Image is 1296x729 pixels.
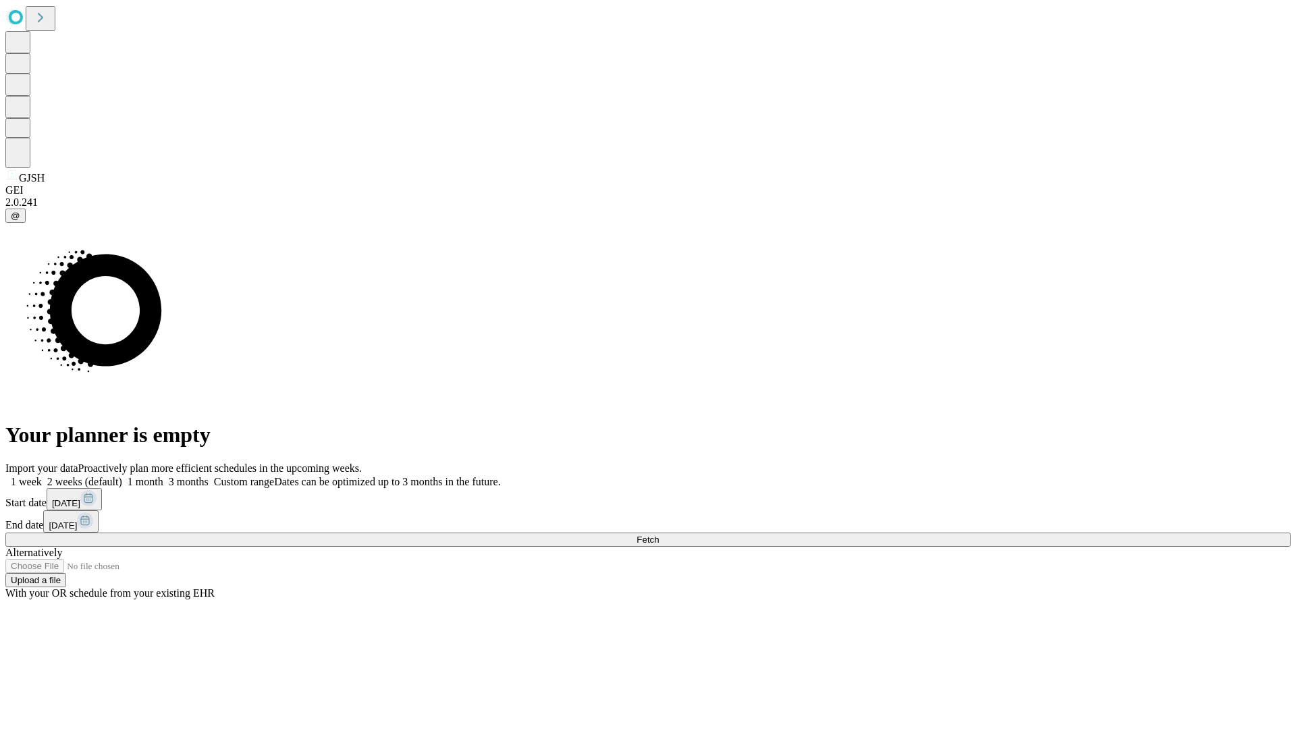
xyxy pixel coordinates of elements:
h1: Your planner is empty [5,423,1291,448]
span: Alternatively [5,547,62,558]
button: @ [5,209,26,223]
span: 1 week [11,476,42,487]
span: [DATE] [49,520,77,531]
div: Start date [5,488,1291,510]
button: [DATE] [47,488,102,510]
div: 2.0.241 [5,196,1291,209]
span: GJSH [19,172,45,184]
span: [DATE] [52,498,80,508]
button: Upload a file [5,573,66,587]
span: Fetch [637,535,659,545]
button: [DATE] [43,510,99,533]
span: Import your data [5,462,78,474]
span: With your OR schedule from your existing EHR [5,587,215,599]
span: Dates can be optimized up to 3 months in the future. [274,476,500,487]
span: 3 months [169,476,209,487]
div: End date [5,510,1291,533]
div: GEI [5,184,1291,196]
span: @ [11,211,20,221]
button: Fetch [5,533,1291,547]
span: Custom range [214,476,274,487]
span: Proactively plan more efficient schedules in the upcoming weeks. [78,462,362,474]
span: 1 month [128,476,163,487]
span: 2 weeks (default) [47,476,122,487]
